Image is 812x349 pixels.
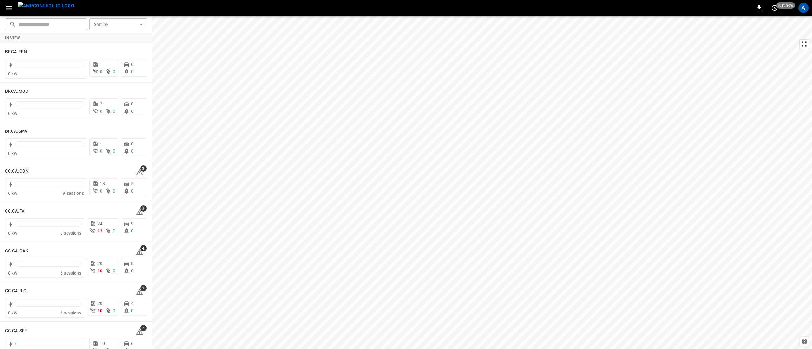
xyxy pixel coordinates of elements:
span: 2 [100,101,102,106]
span: 0 [131,268,134,273]
h6: BF.CA.SMV [5,128,28,135]
span: 0 kW [8,310,18,315]
span: just now [776,2,795,9]
h6: CC.CA.RIC [5,288,26,295]
span: 0 kW [8,71,18,76]
span: 0 kW [8,111,18,116]
span: 0 kW [8,191,18,196]
h6: CC.CA.SFF [5,327,27,334]
span: 9 [131,221,134,226]
span: 0 [131,308,134,313]
span: 0 kW [8,151,18,156]
span: 3 [140,165,147,172]
span: 20 [97,261,102,266]
h6: CC.CA.FAI [5,208,26,215]
span: 0 [100,109,102,114]
span: 0 [113,149,115,154]
span: 0 kW [8,231,18,236]
span: 10 [97,308,102,313]
span: 0 [100,69,102,74]
span: 0 [113,308,115,313]
span: 0 [113,188,115,194]
span: 0 [131,101,134,106]
img: ampcontrol.io logo [18,2,74,10]
span: 8 sessions [60,231,82,236]
span: 0 [113,69,115,74]
span: 10 [97,268,102,273]
button: set refresh interval [769,3,780,13]
span: 3 [140,205,147,212]
span: 0 [113,268,115,273]
span: 1 [100,141,102,146]
span: 5 [131,181,134,186]
span: 0 [100,149,102,154]
span: 10 [100,341,105,346]
span: 1 [100,62,102,67]
h6: BF.CA.MOD [5,88,28,95]
span: 24 [97,221,102,226]
span: 1 [140,285,147,291]
span: 0 [113,109,115,114]
span: 0 [131,141,134,146]
span: 2 [140,325,147,331]
span: 0 [131,228,134,233]
span: 0 kW [8,270,18,276]
span: 4 [131,301,134,306]
h6: CC.CA.OAK [5,248,28,255]
span: 9 sessions [63,191,84,196]
span: 0 [131,62,134,67]
span: 6 sessions [60,270,82,276]
span: 8 [131,261,134,266]
span: 4 [140,245,147,251]
span: 20 [97,301,102,306]
span: 13 [97,228,102,233]
span: 18 [100,181,105,186]
span: 0 [131,69,134,74]
span: 0 [100,188,102,194]
h6: BF.CA.FRN [5,48,27,55]
span: 0 [113,228,115,233]
strong: In View [5,36,20,40]
span: 0 [131,149,134,154]
span: 0 [131,109,134,114]
h6: CC.CA.CON [5,168,29,175]
span: 0 [131,188,134,194]
div: profile-icon [798,3,809,13]
span: 6 [131,341,134,346]
span: 6 sessions [60,310,82,315]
